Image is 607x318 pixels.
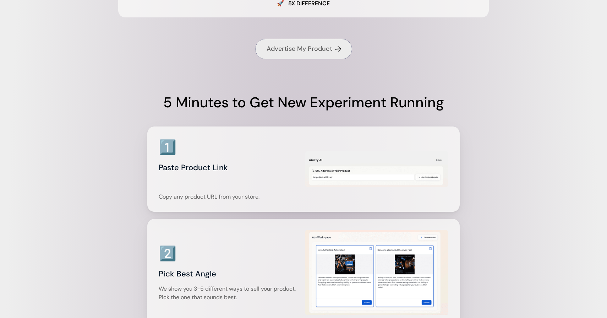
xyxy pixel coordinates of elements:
p: Copy any product URL from your store. [159,193,302,201]
h4: Advertise My Product [267,44,332,53]
h1: 5 Minutes to Get New Experiment Running [147,92,460,112]
h3: 1️⃣ [159,137,176,157]
p: We show you 3-5 different ways to sell your product. Pick the one that sounds best. [159,285,302,302]
span: Paste Product Link [159,162,228,173]
h3: Pick Best Angle [159,267,302,281]
a: Advertise My Product [255,39,352,59]
h3: 2️⃣ [159,243,176,263]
